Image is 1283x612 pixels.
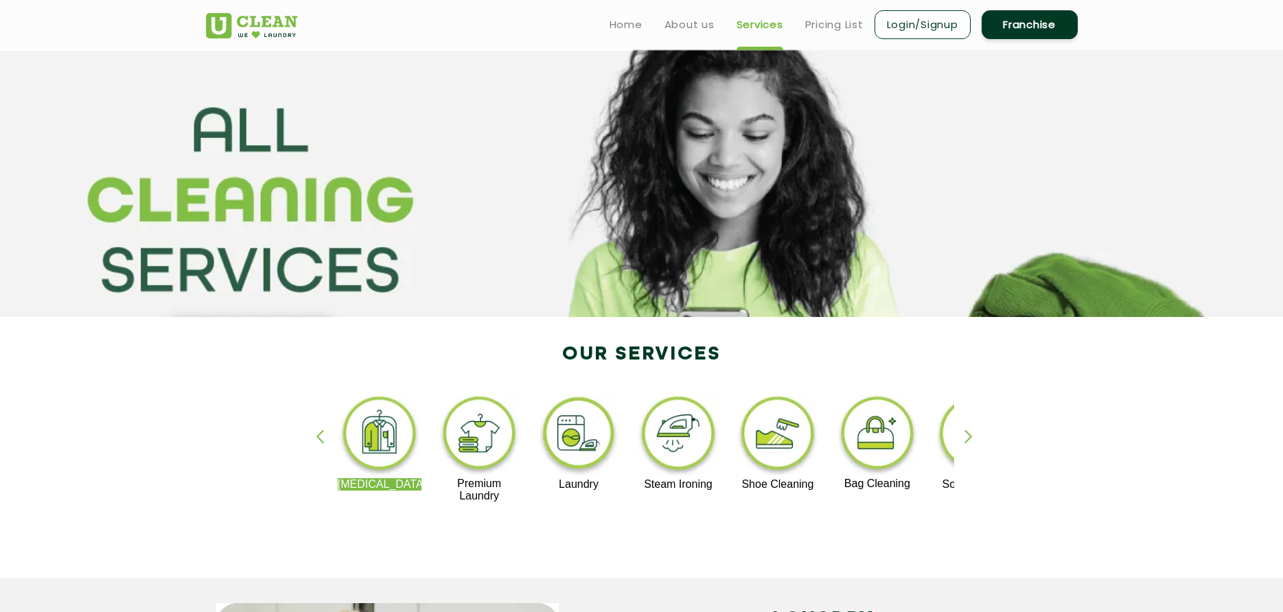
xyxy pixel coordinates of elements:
img: shoe_cleaning_11zon.webp [736,393,820,478]
img: UClean Laundry and Dry Cleaning [206,13,297,38]
img: bag_cleaning_11zon.webp [835,393,920,478]
img: premium_laundry_cleaning_11zon.webp [437,393,522,478]
p: Laundry [537,478,621,491]
p: Steam Ironing [636,478,721,491]
a: Login/Signup [875,10,971,39]
p: [MEDICAL_DATA] [338,478,422,491]
a: Franchise [982,10,1078,39]
a: About us [664,16,715,33]
a: Services [737,16,783,33]
img: sofa_cleaning_11zon.webp [934,393,1019,478]
img: dry_cleaning_11zon.webp [338,393,422,478]
p: Premium Laundry [437,478,522,502]
a: Home [610,16,643,33]
p: Shoe Cleaning [736,478,820,491]
img: laundry_cleaning_11zon.webp [537,393,621,478]
p: Bag Cleaning [835,478,920,490]
p: Sofa Cleaning [934,478,1019,491]
img: steam_ironing_11zon.webp [636,393,721,478]
a: Pricing List [805,16,864,33]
